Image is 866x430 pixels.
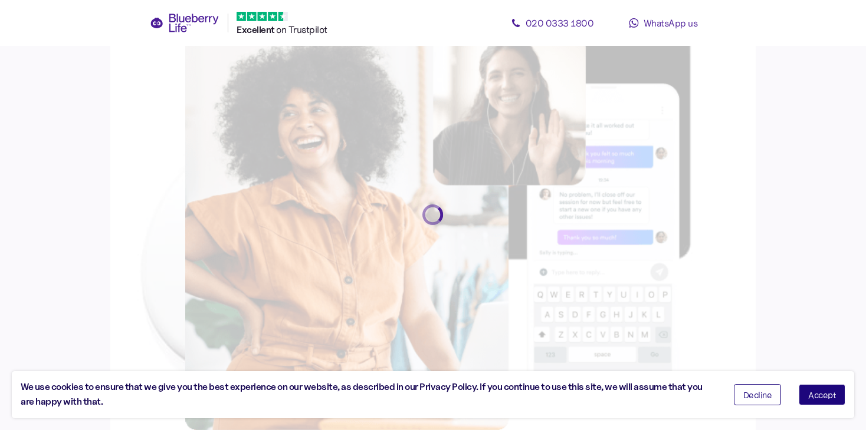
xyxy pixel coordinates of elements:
[799,384,845,405] button: Accept cookies
[734,384,782,405] button: Decline cookies
[276,24,327,35] span: on Trustpilot
[644,17,698,29] span: WhatsApp us
[610,11,716,35] a: WhatsApp us
[237,24,276,35] span: Excellent ️
[808,391,836,399] span: Accept
[499,11,605,35] a: 020 0333 1800
[526,17,594,29] span: 020 0333 1800
[743,391,772,399] span: Decline
[21,380,716,409] div: We use cookies to ensure that we give you the best experience on our website, as described in our...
